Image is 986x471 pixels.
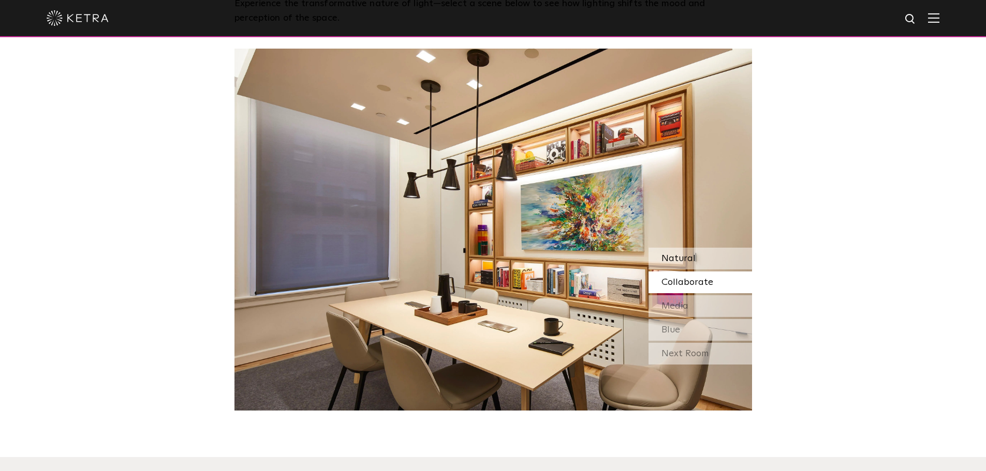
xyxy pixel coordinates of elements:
[47,10,109,26] img: ketra-logo-2019-white
[649,343,752,364] div: Next Room
[661,301,688,311] span: Media
[904,13,917,26] img: search icon
[234,49,752,411] img: SS-Desktop-CEC-05
[661,254,696,263] span: Natural
[928,13,939,23] img: Hamburger%20Nav.svg
[661,278,713,287] span: Collaborate
[661,325,680,335] span: Blue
